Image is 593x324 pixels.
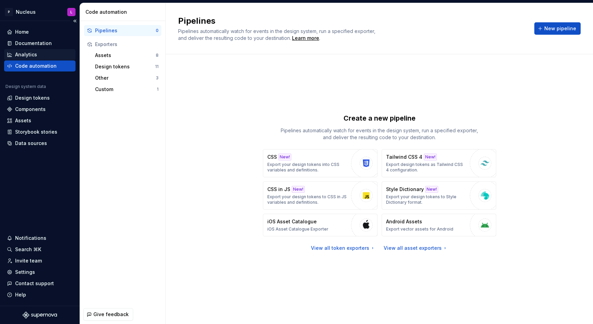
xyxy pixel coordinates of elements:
[4,233,75,244] button: Notifications
[15,106,46,113] div: Components
[544,25,576,32] span: New pipeline
[155,64,159,69] div: 11
[311,245,375,252] a: View all token exporters
[95,75,156,81] div: Other
[263,181,377,210] button: CSS in JSNew!Export your design tokens to CSS in JS variables and definitions.
[4,60,75,71] a: Code automation
[4,49,75,60] a: Analytics
[93,311,129,318] span: Give feedback
[386,218,422,225] p: Android Assets
[4,92,75,103] a: Design tokens
[386,186,424,193] p: Style Dictionary
[15,117,31,124] div: Assets
[386,194,466,205] p: Export your design tokens to Style Dictionary format.
[4,38,75,49] a: Documentation
[277,127,482,141] p: Pipelines automatically watch for events in the design system, run a specified exporter, and deli...
[95,52,156,59] div: Assets
[386,154,422,160] p: Tailwind CSS 4
[95,41,159,48] div: Exporters
[84,25,161,36] button: Pipelines0
[263,214,377,236] button: iOS Asset CatalogueiOS Asset Catalogue Exporter
[386,162,466,173] p: Export design tokens as Tailwind CSS 4 configuration.
[4,267,75,278] a: Settings
[70,9,72,15] div: L
[178,15,526,26] h2: Pipelines
[15,257,42,264] div: Invite team
[95,63,155,70] div: Design tokens
[15,94,50,101] div: Design tokens
[424,154,437,160] div: New!
[70,16,80,26] button: Collapse sidebar
[15,140,47,147] div: Data sources
[4,104,75,115] a: Components
[4,126,75,137] a: Storybook stories
[263,149,377,177] button: CSSNew!Export your design tokens into CSS variables and definitions.
[292,35,319,42] a: Learn more
[23,312,57,319] svg: Supernova Logo
[384,245,448,252] a: View all asset exporters
[95,86,157,93] div: Custom
[156,28,159,33] div: 0
[95,27,156,34] div: Pipelines
[4,244,75,255] button: Search ⌘K
[178,28,377,41] span: Pipelines automatically watch for events in the design system, run a specified exporter, and deli...
[4,278,75,289] button: Contact support
[92,50,161,61] button: Assets8
[267,154,277,160] p: CSS
[156,75,159,81] div: 3
[382,214,496,236] button: Android AssetsExport vector assets for Android
[4,138,75,149] a: Data sources
[15,40,52,47] div: Documentation
[15,235,46,242] div: Notifications
[534,22,581,35] button: New pipeline
[15,280,54,287] div: Contact support
[15,63,57,69] div: Code automation
[267,162,348,173] p: Export your design tokens into CSS variables and definitions.
[4,255,75,266] a: Invite team
[15,29,29,35] div: Home
[16,9,36,15] div: Nucleus
[425,186,438,193] div: New!
[267,186,290,193] p: CSS in JS
[291,36,320,41] span: .
[382,149,496,177] button: Tailwind CSS 4New!Export design tokens as Tailwind CSS 4 configuration.
[344,113,416,123] p: Create a new pipeline
[83,308,133,321] button: Give feedback
[92,72,161,83] button: Other3
[382,181,496,210] button: Style DictionaryNew!Export your design tokens to Style Dictionary format.
[267,218,317,225] p: iOS Asset Catalogue
[386,226,453,232] p: Export vector assets for Android
[4,115,75,126] a: Assets
[4,26,75,37] a: Home
[267,194,348,205] p: Export your design tokens to CSS in JS variables and definitions.
[292,186,305,193] div: New!
[156,53,159,58] div: 8
[157,87,159,92] div: 1
[15,269,35,276] div: Settings
[15,291,26,298] div: Help
[4,289,75,300] button: Help
[1,4,78,19] button: PNucleusL
[5,84,46,89] div: Design system data
[278,154,291,160] div: New!
[267,226,328,232] p: iOS Asset Catalogue Exporter
[15,51,37,58] div: Analytics
[5,8,13,16] div: P
[85,9,163,15] div: Code automation
[92,84,161,95] button: Custom1
[15,129,57,135] div: Storybook stories
[15,246,41,253] div: Search ⌘K
[92,61,161,72] button: Design tokens11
